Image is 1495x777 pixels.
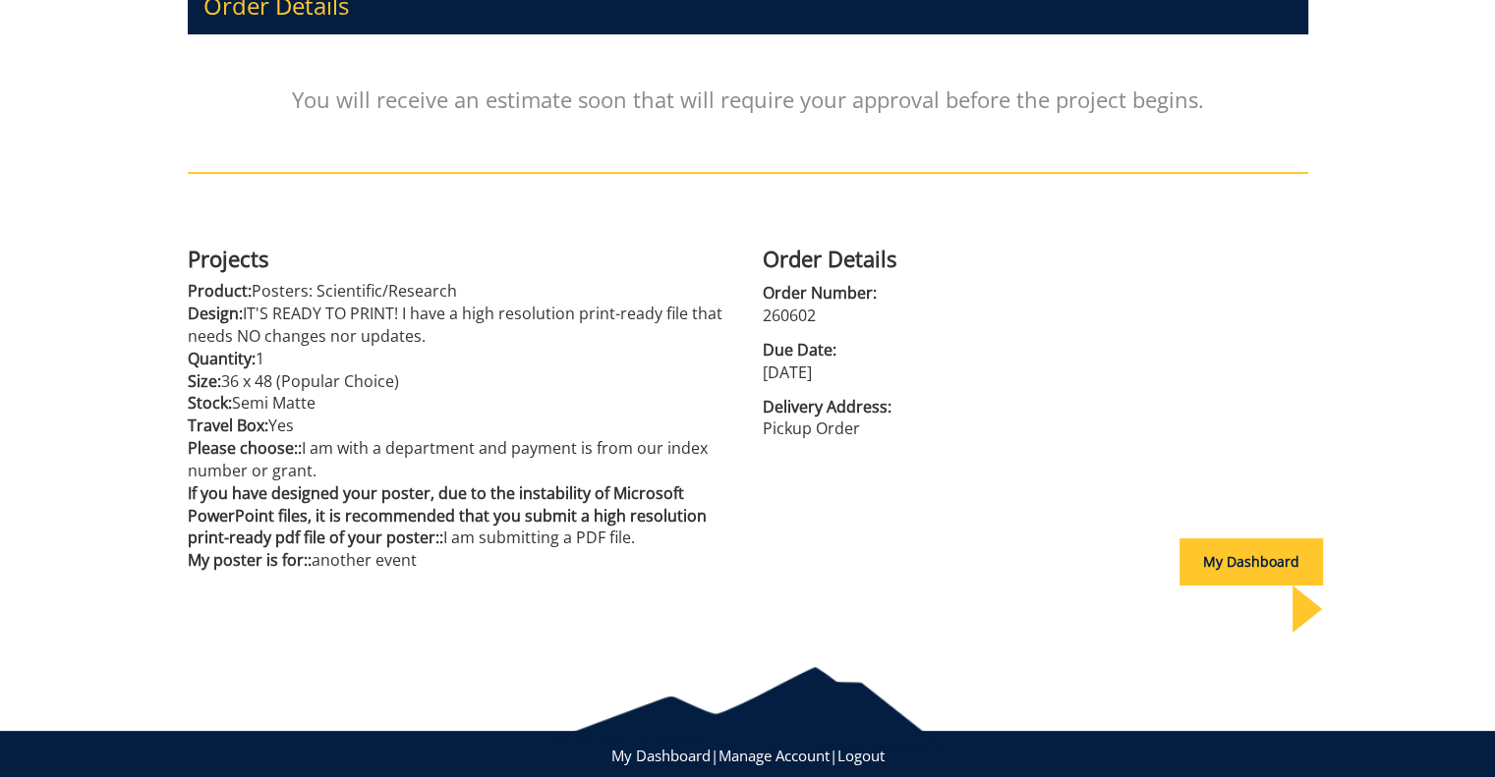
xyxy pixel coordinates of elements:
span: My poster is for:: [188,549,312,571]
p: IT'S READY TO PRINT! I have a high resolution print-ready file that needs NO changes nor updates. [188,303,733,348]
a: My Dashboard [1179,552,1323,571]
p: another event [188,549,733,572]
span: Order Number: [763,282,1308,305]
span: Please choose:: [188,437,302,459]
h4: Projects [188,247,733,270]
span: Stock: [188,392,232,414]
a: Logout [837,746,885,765]
span: Quantity: [188,348,256,369]
span: Delivery Address: [763,396,1308,418]
p: 1 [188,348,733,370]
h4: Order Details [763,247,1308,270]
p: Pickup Order [763,417,1308,440]
p: 260602 [763,305,1308,327]
p: I am submitting a PDF file. [188,482,733,550]
span: Due Date: [763,339,1308,361]
p: Yes [188,415,733,437]
p: Semi Matte [188,392,733,415]
span: Travel Box: [188,415,268,436]
a: Manage Account [719,746,830,765]
div: My Dashboard [1179,538,1323,585]
span: Size: [188,370,221,392]
p: 36 x 48 (Popular Choice) [188,370,733,393]
span: Design: [188,303,243,324]
span: If you have designed your poster, due to the instability of Microsoft PowerPoint files, it is rec... [188,482,707,549]
a: My Dashboard [611,746,711,765]
p: You will receive an estimate soon that will require your approval before the project begins. [188,44,1308,154]
p: Posters: Scientific/Research [188,280,733,303]
span: Product: [188,280,252,302]
p: [DATE] [763,361,1308,384]
p: I am with a department and payment is from our index number or grant. [188,437,733,482]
